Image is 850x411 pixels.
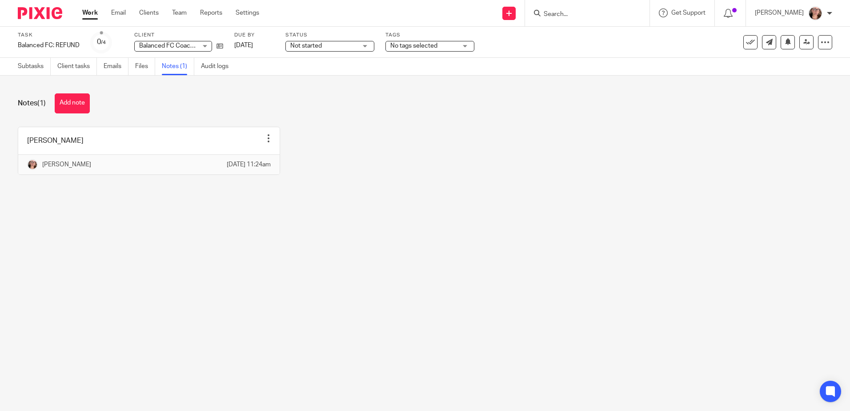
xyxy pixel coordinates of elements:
[57,58,97,75] a: Client tasks
[201,58,235,75] a: Audit logs
[104,58,128,75] a: Emails
[97,37,106,47] div: 0
[82,8,98,17] a: Work
[543,11,623,19] input: Search
[390,43,437,49] span: No tags selected
[18,99,46,108] h1: Notes
[101,40,106,45] small: /4
[227,160,271,169] p: [DATE] 11:24am
[162,58,194,75] a: Notes (1)
[18,58,51,75] a: Subtasks
[27,159,38,170] img: Louise.jpg
[385,32,474,39] label: Tags
[55,93,90,113] button: Add note
[18,41,80,50] div: Balanced FC: REFUND
[135,58,155,75] a: Files
[134,32,223,39] label: Client
[139,8,159,17] a: Clients
[18,32,80,39] label: Task
[236,8,259,17] a: Settings
[200,8,222,17] a: Reports
[234,32,274,39] label: Due by
[808,6,822,20] img: Louise.jpg
[234,42,253,48] span: [DATE]
[42,160,91,169] p: [PERSON_NAME]
[285,32,374,39] label: Status
[172,8,187,17] a: Team
[37,100,46,107] span: (1)
[290,43,322,49] span: Not started
[671,10,706,16] span: Get Support
[111,8,126,17] a: Email
[139,43,202,49] span: Balanced FC Coaching
[755,8,804,17] p: [PERSON_NAME]
[18,7,62,19] img: Pixie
